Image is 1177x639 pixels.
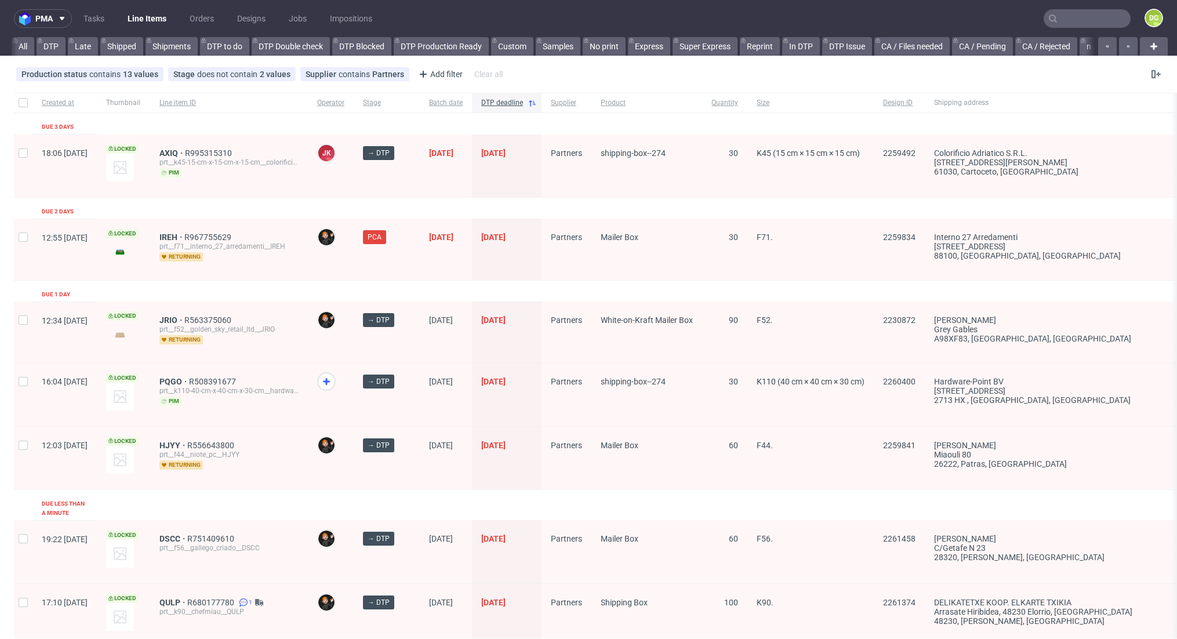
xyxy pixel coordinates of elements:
[184,233,234,242] a: R967755629
[159,534,187,543] span: DSCC
[106,229,139,238] span: Locked
[551,315,582,325] span: Partners
[729,377,738,386] span: 30
[481,233,506,242] span: [DATE]
[183,9,221,28] a: Orders
[372,70,404,79] div: Partners
[551,233,582,242] span: Partners
[883,98,916,108] span: Design ID
[757,98,864,108] span: Size
[100,37,143,56] a: Shipped
[187,534,237,543] a: R751409610
[159,397,181,406] span: pim
[601,98,693,108] span: Product
[429,377,453,386] span: [DATE]
[429,441,453,450] span: [DATE]
[757,377,864,386] span: K110 (40 cm × 40 cm × 30 cm)
[185,148,234,158] span: R995315310
[106,311,139,321] span: Locked
[551,148,582,158] span: Partners
[481,315,506,325] span: [DATE]
[159,315,184,325] span: JRIO
[121,9,173,28] a: Line Items
[414,65,465,83] div: Add filter
[368,376,390,387] span: → DTP
[601,441,638,450] span: Mailer Box
[106,373,139,383] span: Locked
[536,37,580,56] a: Samples
[673,37,738,56] a: Super Express
[159,441,187,450] span: HJYY
[368,597,390,608] span: → DTP
[729,315,738,325] span: 90
[37,37,66,56] a: DTP
[106,437,139,446] span: Locked
[601,377,666,386] span: shipping-box--274
[237,598,252,607] a: 1
[306,70,339,79] span: Supplier
[757,598,773,607] span: K90.
[318,594,335,611] img: Dominik Grosicki
[883,233,916,242] span: 2259834
[782,37,820,56] a: In DTP
[952,37,1013,56] a: CA / Pending
[339,70,372,79] span: contains
[757,148,860,158] span: K45 (15 cm × 15 cm × 15 cm)
[711,98,738,108] span: Quantity
[1146,10,1162,26] figcaption: DG
[106,594,139,603] span: Locked
[159,598,187,607] a: QULP
[323,9,379,28] a: Impositions
[159,386,299,395] div: prt__k110-40-cm-x-40-cm-x-30-cm__hardware_point_bv__PQGO
[318,312,335,328] img: Dominik Grosicki
[249,598,252,607] span: 1
[187,598,237,607] a: R680177780
[481,98,523,108] span: DTP deadline
[874,37,950,56] a: CA / Files needed
[12,37,34,56] a: All
[429,233,453,242] span: [DATE]
[551,598,582,607] span: Partners
[159,158,299,167] div: prt__k45-15-cm-x-15-cm-x-15-cm__colorificio_adriatico_s_r_l__AXIQ
[883,598,916,607] span: 2261374
[42,233,88,242] span: 12:55 [DATE]
[159,98,299,108] span: Line item ID
[368,315,390,325] span: → DTP
[368,232,382,242] span: PCA
[729,441,738,450] span: 60
[146,37,198,56] a: Shipments
[481,148,506,158] span: [DATE]
[883,377,916,386] span: 2260400
[332,37,391,56] a: DTP Blocked
[429,315,453,325] span: [DATE]
[429,148,453,158] span: [DATE]
[189,377,238,386] span: R508391677
[159,377,189,386] span: PQGO
[363,98,411,108] span: Stage
[883,441,916,450] span: 2259841
[282,9,314,28] a: Jobs
[159,242,299,251] div: prt__f71__interno_27_arredamenti__IREH
[583,37,626,56] a: No print
[551,377,582,386] span: Partners
[757,315,773,325] span: F52.
[159,543,299,553] div: prt__f56__gallego_criado__DSCC
[318,531,335,547] img: Dominik Grosicki
[481,598,506,607] span: [DATE]
[429,98,463,108] span: Batch date
[159,148,185,158] span: AXIQ
[68,37,98,56] a: Late
[757,441,773,450] span: F44.
[42,377,88,386] span: 16:04 [DATE]
[601,315,693,325] span: White-on-Kraft Mailer Box
[740,37,780,56] a: Reprint
[318,437,335,453] img: Dominik Grosicki
[757,233,773,242] span: F71.
[159,325,299,334] div: prt__f52__golden_sky_retail_ltd__JRIO
[184,315,234,325] span: R563375060
[551,534,582,543] span: Partners
[368,440,390,451] span: → DTP
[173,70,197,79] span: Stage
